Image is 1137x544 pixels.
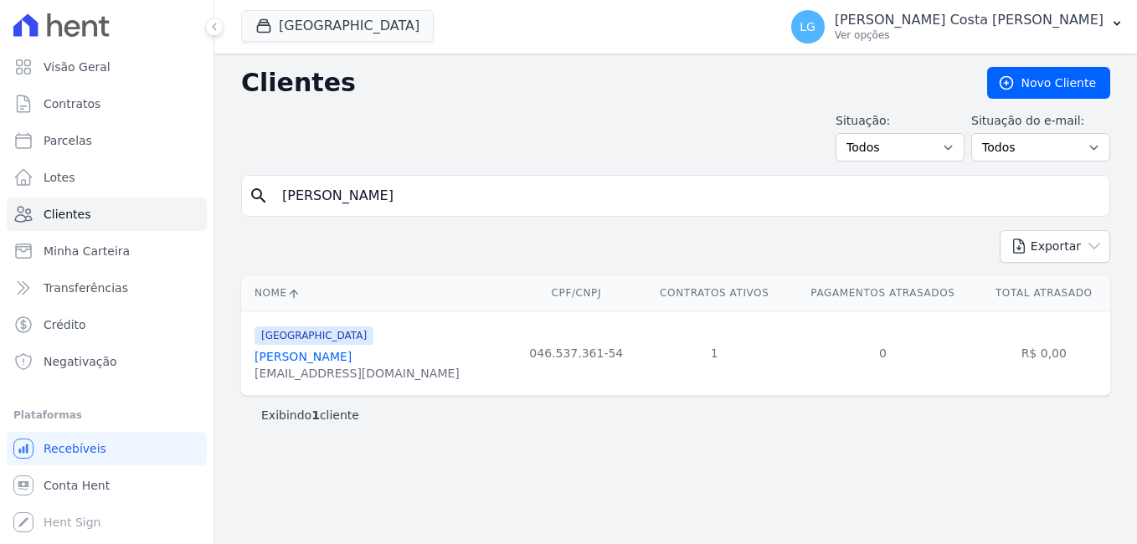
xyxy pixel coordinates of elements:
[44,353,117,370] span: Negativação
[261,407,359,423] p: Exibindo cliente
[778,3,1137,50] button: LG [PERSON_NAME] Costa [PERSON_NAME] Ver opções
[272,179,1103,213] input: Buscar por nome, CPF ou e-mail
[44,95,100,112] span: Contratos
[255,365,460,382] div: [EMAIL_ADDRESS][DOMAIN_NAME]
[7,469,207,502] a: Conta Hent
[641,310,788,395] td: 1
[44,477,110,494] span: Conta Hent
[7,87,207,121] a: Contratos
[7,432,207,465] a: Recebíveis
[241,276,512,310] th: Nome
[987,67,1110,99] a: Novo Cliente
[311,408,320,422] b: 1
[512,310,641,395] td: 046.537.361-54
[836,112,965,130] label: Situação:
[44,316,86,333] span: Crédito
[7,234,207,268] a: Minha Carteira
[241,10,434,42] button: [GEOGRAPHIC_DATA]
[7,124,207,157] a: Parcelas
[44,440,106,457] span: Recebíveis
[44,206,90,223] span: Clientes
[800,21,815,33] span: LG
[7,198,207,231] a: Clientes
[7,308,207,341] a: Crédito
[835,28,1104,42] p: Ver opções
[7,271,207,305] a: Transferências
[44,280,128,296] span: Transferências
[971,112,1110,130] label: Situação do e-mail:
[835,12,1104,28] p: [PERSON_NAME] Costa [PERSON_NAME]
[978,310,1110,395] td: R$ 0,00
[249,186,269,206] i: search
[788,310,977,395] td: 0
[13,405,200,425] div: Plataformas
[512,276,641,310] th: CPF/CNPJ
[44,243,130,259] span: Minha Carteira
[788,276,977,310] th: Pagamentos Atrasados
[641,276,788,310] th: Contratos Ativos
[1000,230,1110,263] button: Exportar
[255,326,373,345] span: [GEOGRAPHIC_DATA]
[44,169,75,186] span: Lotes
[44,59,111,75] span: Visão Geral
[241,68,960,98] h2: Clientes
[7,161,207,194] a: Lotes
[255,350,352,363] a: [PERSON_NAME]
[7,50,207,84] a: Visão Geral
[7,345,207,378] a: Negativação
[978,276,1110,310] th: Total Atrasado
[44,132,92,149] span: Parcelas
